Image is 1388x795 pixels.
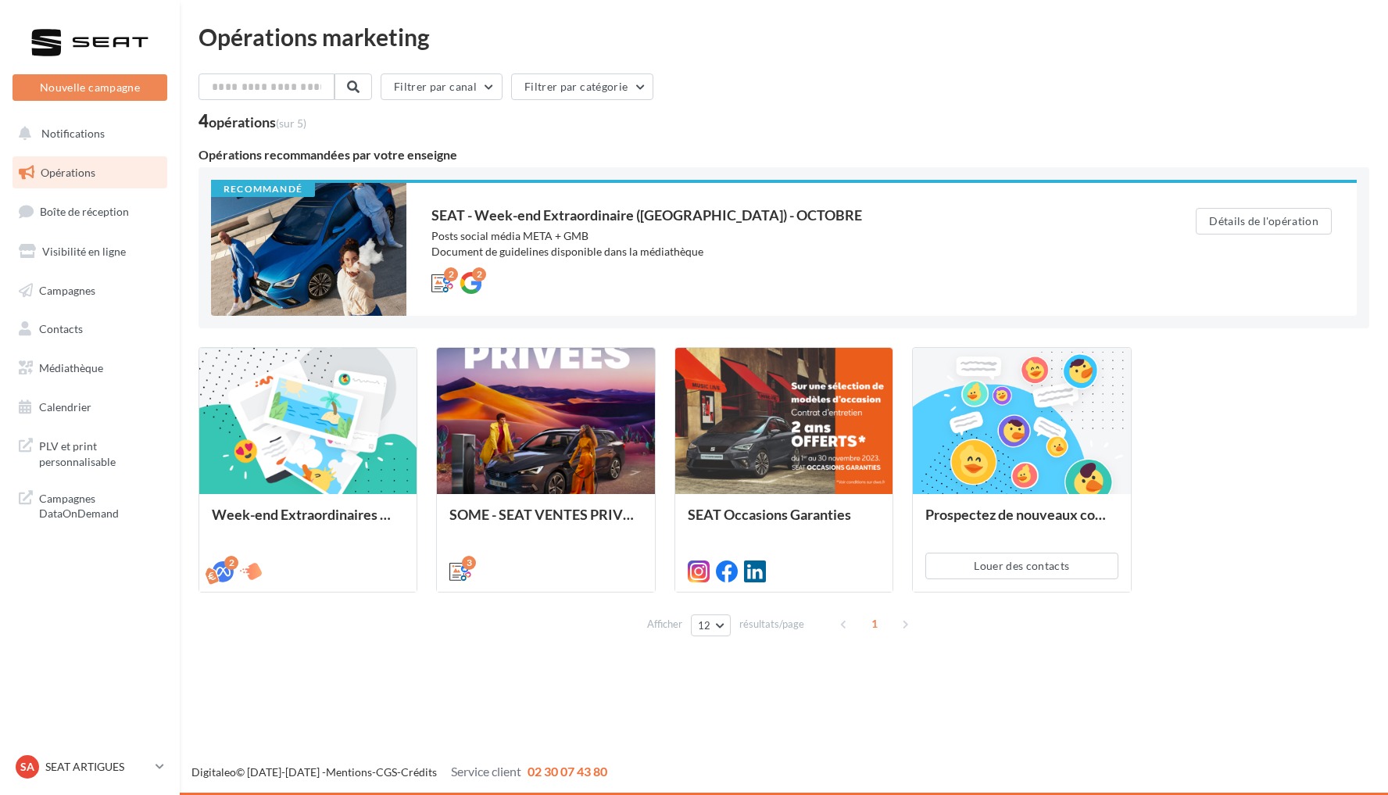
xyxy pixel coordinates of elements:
a: Mentions [326,765,372,779]
button: Louer des contacts [925,553,1118,579]
span: Boîte de réception [40,205,129,218]
span: Médiathèque [39,361,103,374]
div: Opérations marketing [199,25,1369,48]
div: SEAT Occasions Garanties [688,507,880,538]
span: Campagnes [39,283,95,296]
a: Campagnes DataOnDemand [9,482,170,528]
div: 3 [462,556,476,570]
button: Détails de l'opération [1196,208,1332,235]
span: Service client [451,764,521,779]
span: Opérations [41,166,95,179]
span: SA [20,759,34,775]
span: 02 30 07 43 80 [528,764,607,779]
button: Nouvelle campagne [13,74,167,101]
button: 12 [691,614,731,636]
span: © [DATE]-[DATE] - - - [191,765,607,779]
span: Afficher [647,617,682,632]
span: Calendrier [39,400,91,414]
div: SOME - SEAT VENTES PRIVEES [449,507,642,538]
a: Médiathèque [9,352,170,385]
a: Digitaleo [191,765,236,779]
span: Notifications [41,127,105,140]
button: Filtrer par catégorie [511,73,653,100]
a: Crédits [401,765,437,779]
a: PLV et print personnalisable [9,429,170,475]
a: CGS [376,765,397,779]
span: Campagnes DataOnDemand [39,488,161,521]
a: Opérations [9,156,170,189]
div: 2 [444,267,458,281]
span: (sur 5) [276,116,306,130]
div: Week-end Extraordinaires Octobre 2025 [212,507,404,538]
span: résultats/page [739,617,804,632]
div: 2 [472,267,486,281]
button: Filtrer par canal [381,73,503,100]
div: 2 [224,556,238,570]
div: 4 [199,113,306,130]
a: Boîte de réception [9,195,170,228]
a: SA SEAT ARTIGUES [13,752,167,782]
div: Prospectez de nouveaux contacts [925,507,1118,538]
div: opérations [209,115,306,129]
span: 12 [698,619,711,632]
span: Visibilité en ligne [42,245,126,258]
div: SEAT - Week-end Extraordinaire ([GEOGRAPHIC_DATA]) - OCTOBRE [431,208,1133,222]
a: Campagnes [9,274,170,307]
a: Visibilité en ligne [9,235,170,268]
div: Recommandé [211,183,315,197]
span: Contacts [39,322,83,335]
p: SEAT ARTIGUES [45,759,149,775]
div: Opérations recommandées par votre enseigne [199,149,1369,161]
div: Posts social média META + GMB Document de guidelines disponible dans la médiathèque [431,228,1133,260]
span: PLV et print personnalisable [39,435,161,469]
a: Calendrier [9,391,170,424]
a: Contacts [9,313,170,346]
button: Notifications [9,117,164,150]
span: 1 [862,611,887,636]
